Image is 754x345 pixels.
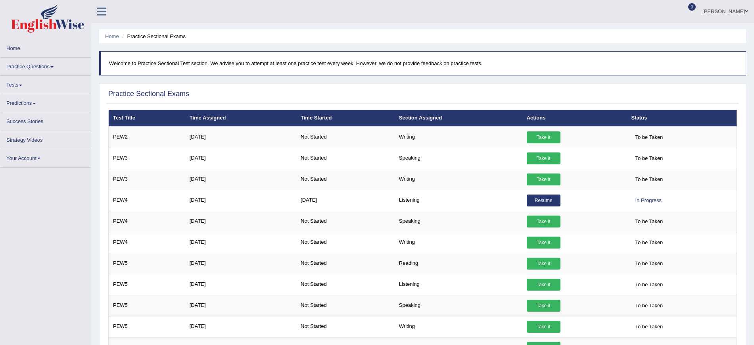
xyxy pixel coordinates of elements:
[109,169,185,190] td: PEW3
[185,295,296,316] td: [DATE]
[527,258,560,270] a: Take it
[631,173,667,185] span: To be Taken
[527,237,560,249] a: Take it
[395,110,522,127] th: Section Assigned
[631,300,667,312] span: To be Taken
[395,169,522,190] td: Writing
[108,90,189,98] h2: Practice Sectional Exams
[296,316,395,337] td: Not Started
[109,274,185,295] td: PEW5
[527,173,560,185] a: Take it
[631,152,667,164] span: To be Taken
[527,279,560,291] a: Take it
[0,94,91,110] a: Predictions
[395,127,522,148] td: Writing
[296,169,395,190] td: Not Started
[631,237,667,249] span: To be Taken
[527,195,560,206] a: Resume
[627,110,737,127] th: Status
[109,232,185,253] td: PEW4
[395,295,522,316] td: Speaking
[120,33,186,40] li: Practice Sectional Exams
[395,253,522,274] td: Reading
[0,112,91,128] a: Success Stories
[185,127,296,148] td: [DATE]
[185,110,296,127] th: Time Assigned
[296,190,395,211] td: [DATE]
[296,232,395,253] td: Not Started
[0,76,91,91] a: Tests
[185,253,296,274] td: [DATE]
[296,274,395,295] td: Not Started
[109,295,185,316] td: PEW5
[109,127,185,148] td: PEW2
[296,211,395,232] td: Not Started
[105,33,119,39] a: Home
[296,295,395,316] td: Not Started
[631,131,667,143] span: To be Taken
[0,149,91,165] a: Your Account
[109,211,185,232] td: PEW4
[109,253,185,274] td: PEW5
[0,58,91,73] a: Practice Questions
[395,148,522,169] td: Speaking
[109,316,185,337] td: PEW5
[395,274,522,295] td: Listening
[395,232,522,253] td: Writing
[631,258,667,270] span: To be Taken
[185,316,296,337] td: [DATE]
[522,110,627,127] th: Actions
[527,300,560,312] a: Take it
[296,148,395,169] td: Not Started
[631,216,667,227] span: To be Taken
[109,148,185,169] td: PEW3
[527,131,560,143] a: Take it
[185,169,296,190] td: [DATE]
[527,321,560,333] a: Take it
[688,3,696,11] span: 0
[0,131,91,146] a: Strategy Videos
[395,190,522,211] td: Listening
[527,152,560,164] a: Take it
[296,110,395,127] th: Time Started
[296,253,395,274] td: Not Started
[185,274,296,295] td: [DATE]
[185,211,296,232] td: [DATE]
[631,279,667,291] span: To be Taken
[185,232,296,253] td: [DATE]
[296,127,395,148] td: Not Started
[631,195,665,206] div: In Progress
[109,190,185,211] td: PEW4
[109,110,185,127] th: Test Title
[527,216,560,227] a: Take it
[109,60,738,67] p: Welcome to Practice Sectional Test section. We advise you to attempt at least one practice test e...
[185,148,296,169] td: [DATE]
[395,316,522,337] td: Writing
[631,321,667,333] span: To be Taken
[395,211,522,232] td: Speaking
[185,190,296,211] td: [DATE]
[0,39,91,55] a: Home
